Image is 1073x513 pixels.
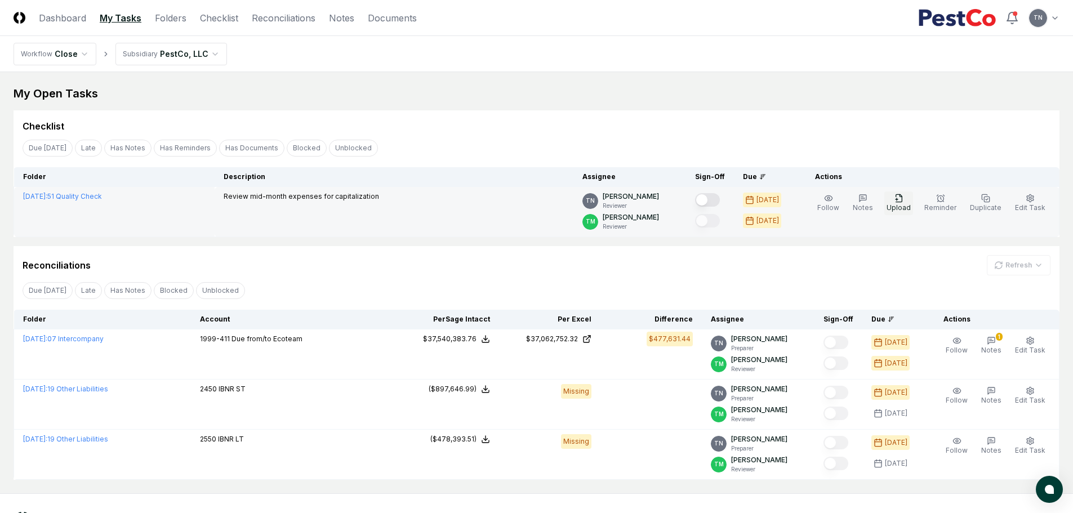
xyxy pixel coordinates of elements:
[943,334,970,358] button: Follow
[885,408,907,418] div: [DATE]
[731,444,787,453] p: Preparer
[981,346,1001,354] span: Notes
[23,385,47,393] span: [DATE] :
[329,140,378,157] button: Unblocked
[1013,384,1048,408] button: Edit Task
[981,396,1001,404] span: Notes
[814,310,862,329] th: Sign-Off
[1013,434,1048,458] button: Edit Task
[154,140,217,157] button: Has Reminders
[155,11,186,25] a: Folders
[430,434,490,444] button: ($478,393.51)
[561,434,591,449] div: Missing
[603,202,659,210] p: Reviewer
[922,191,959,215] button: Reminder
[943,384,970,408] button: Follow
[823,386,848,399] button: Mark complete
[731,434,787,444] p: [PERSON_NAME]
[586,197,595,205] span: TN
[731,365,787,373] p: Reviewer
[39,11,86,25] a: Dashboard
[23,435,108,443] a: [DATE]:19 Other Liabilities
[714,439,723,448] span: TN
[731,405,787,415] p: [PERSON_NAME]
[823,436,848,449] button: Mark complete
[603,222,659,231] p: Reviewer
[806,172,1050,182] div: Actions
[815,191,842,215] button: Follow
[586,217,595,226] span: TM
[731,355,787,365] p: [PERSON_NAME]
[600,310,702,329] th: Difference
[885,458,907,469] div: [DATE]
[14,12,25,24] img: Logo
[603,212,659,222] p: [PERSON_NAME]
[423,334,490,344] button: $37,540,383.76
[104,282,152,299] button: Has Notes
[943,434,970,458] button: Follow
[884,191,913,215] button: Upload
[996,333,1003,341] div: 1
[817,203,839,212] span: Follow
[231,334,302,343] span: Due from/to Ecoteam
[981,446,1001,454] span: Notes
[200,385,217,393] span: 2450
[853,203,873,212] span: Notes
[224,191,379,202] p: Review mid-month expenses for capitalization
[823,336,848,349] button: Mark complete
[924,203,956,212] span: Reminder
[218,435,244,443] span: IBNR LT
[1036,476,1063,503] button: atlas-launcher
[731,344,787,353] p: Preparer
[287,140,327,157] button: Blocked
[887,203,911,212] span: Upload
[649,334,691,344] div: $477,631.44
[423,334,477,344] div: $37,540,383.76
[23,140,73,157] button: Due Today
[885,438,907,448] div: [DATE]
[23,119,64,133] div: Checklist
[23,192,102,200] a: [DATE]:51 Quality Check
[885,337,907,347] div: [DATE]
[23,435,47,443] span: [DATE] :
[429,384,490,394] button: ($897,646.99)
[508,334,591,344] a: $37,062,752.32
[154,282,194,299] button: Blocked
[714,460,724,469] span: TM
[918,9,996,27] img: PestCo logo
[23,385,108,393] a: [DATE]:19 Other Liabilities
[756,216,779,226] div: [DATE]
[23,258,91,272] div: Reconciliations
[1015,396,1045,404] span: Edit Task
[196,282,245,299] button: Unblocked
[215,167,573,187] th: Description
[104,140,152,157] button: Has Notes
[885,387,907,398] div: [DATE]
[219,385,246,393] span: IBNR ST
[329,11,354,25] a: Notes
[573,167,686,187] th: Assignee
[561,384,591,399] div: Missing
[946,346,968,354] span: Follow
[200,435,216,443] span: 2550
[1034,14,1043,22] span: TN
[100,11,141,25] a: My Tasks
[871,314,916,324] div: Due
[14,310,192,329] th: Folder
[526,334,578,344] div: $37,062,752.32
[823,407,848,420] button: Mark complete
[200,334,230,343] span: 1999-411
[686,167,734,187] th: Sign-Off
[430,434,477,444] div: ($478,393.51)
[21,49,52,59] div: Workflow
[731,465,787,474] p: Reviewer
[603,191,659,202] p: [PERSON_NAME]
[1013,191,1048,215] button: Edit Task
[731,394,787,403] p: Preparer
[1013,334,1048,358] button: Edit Task
[368,11,417,25] a: Documents
[75,282,102,299] button: Late
[219,140,284,157] button: Has Documents
[851,191,875,215] button: Notes
[499,310,600,329] th: Per Excel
